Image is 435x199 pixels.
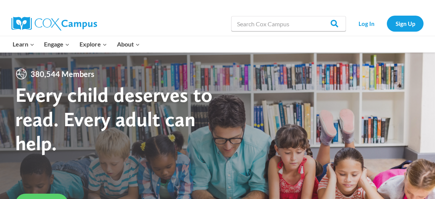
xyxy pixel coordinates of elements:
[387,16,424,31] a: Sign Up
[117,39,140,49] span: About
[44,39,70,49] span: Engage
[13,39,34,49] span: Learn
[8,36,144,52] nav: Primary Navigation
[15,82,213,155] strong: Every child deserves to read. Every adult can help.
[28,68,97,80] span: 380,544 Members
[350,16,424,31] nav: Secondary Navigation
[11,17,97,30] img: Cox Campus
[231,16,346,31] input: Search Cox Campus
[350,16,383,31] a: Log In
[80,39,107,49] span: Explore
